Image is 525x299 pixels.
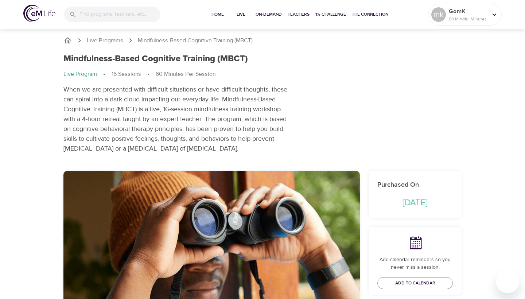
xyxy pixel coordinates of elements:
[232,11,250,18] span: Live
[352,11,388,18] span: The Connection
[315,11,346,18] span: 1% Challenge
[377,180,453,190] h6: Purchased On
[449,7,487,16] p: GemK
[496,270,519,293] iframe: Button to launch messaging window
[395,279,435,287] span: Add to Calendar
[156,70,215,78] p: 60 Minutes Per Session
[209,11,226,18] span: Home
[377,256,453,271] p: Add calendar reminders so you never miss a session.
[79,7,160,22] input: Find programs, teachers, etc...
[63,70,97,78] p: Live Program
[256,11,282,18] span: On-Demand
[23,5,55,22] img: logo
[63,85,292,154] p: When we are presented with difficult situations or have difficult thoughts, these can spiral into...
[63,36,462,45] nav: breadcrumb
[449,16,487,22] p: 88 Mindful Minutes
[431,7,446,22] div: mk
[87,36,123,45] a: Live Programs
[377,277,453,289] button: Add to Calendar
[63,70,292,79] nav: breadcrumb
[138,36,253,45] p: Mindfulness-Based Cognitive Training (MBCT)
[288,11,310,18] span: Teachers
[63,54,248,64] h1: Mindfulness-Based Cognitive Training (MBCT)
[112,70,141,78] p: 16 Sessions
[377,196,453,209] p: [DATE]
